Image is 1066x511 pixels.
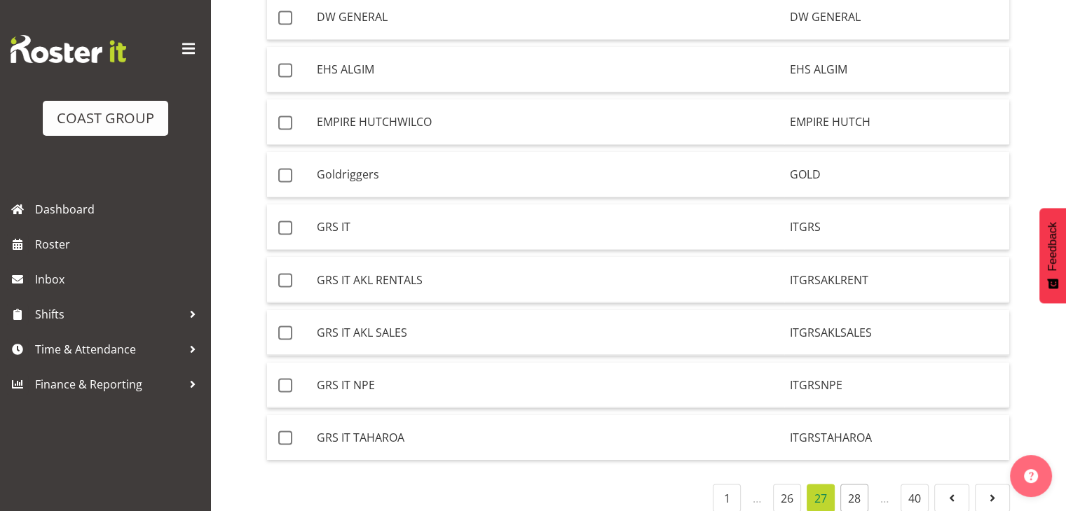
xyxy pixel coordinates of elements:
[311,152,784,197] td: Goldriggers
[11,35,126,63] img: Rosterit website logo
[784,257,1009,302] td: ITGRSAKLRENT
[35,339,182,360] span: Time & Attendance
[784,309,1009,355] td: ITGRSAKLSALES
[35,269,203,290] span: Inbox
[35,199,203,220] span: Dashboard
[784,362,1009,407] td: ITGRSNPE
[35,234,203,255] span: Roster
[1024,469,1038,483] img: help-xxl-2.png
[784,414,1009,459] td: ITGRSTAHAROA
[311,204,784,250] td: GRS IT
[784,99,1009,145] td: EMPIRE HUTCH
[311,47,784,92] td: EHS ALGIM
[784,204,1009,250] td: ITGRS
[311,362,784,407] td: GRS IT NPE
[311,414,784,459] td: GRS IT TAHAROA
[57,108,154,129] div: COAST GROUP
[311,99,784,145] td: EMPIRE HUTCHWILCO
[784,152,1009,197] td: GOLD
[311,309,784,355] td: GRS IT AKL SALES
[1046,222,1059,271] span: Feedback
[311,257,784,302] td: GRS IT AKL RENTALS
[1039,208,1066,303] button: Feedback - Show survey
[784,47,1009,92] td: EHS ALGIM
[35,374,182,395] span: Finance & Reporting
[35,304,182,325] span: Shifts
